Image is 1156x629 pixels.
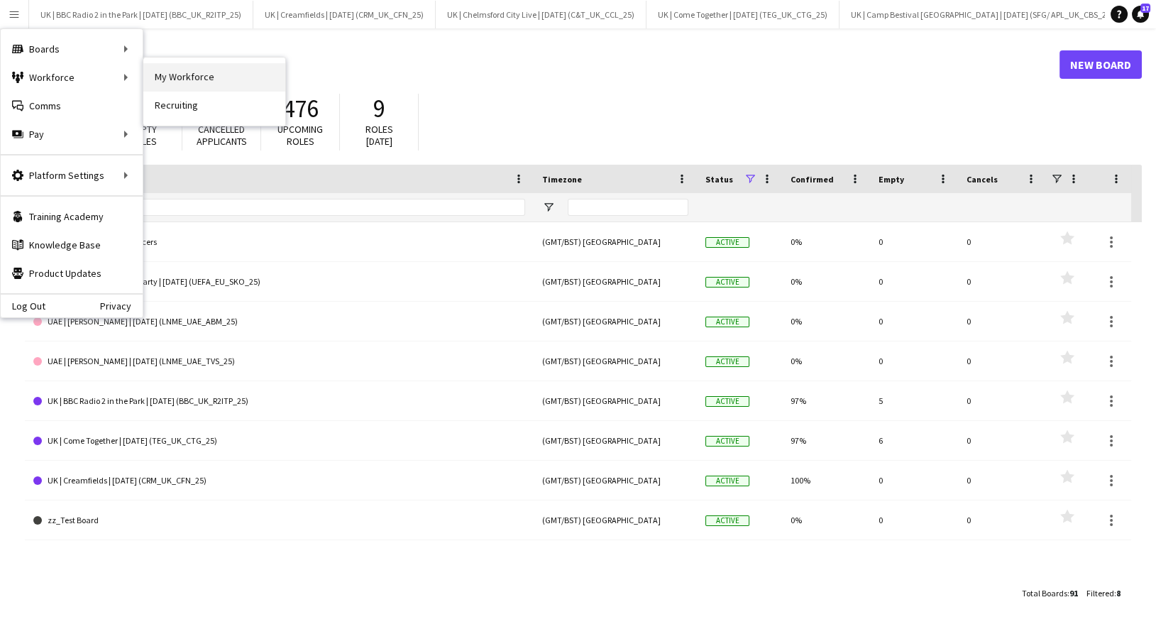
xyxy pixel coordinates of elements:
div: Pay [1,120,143,148]
div: 97% [782,421,870,460]
span: Filtered [1086,588,1114,598]
div: 0% [782,341,870,381]
button: UK | Come Together | [DATE] (TEG_UK_CTG_25) [646,1,840,28]
input: Board name Filter Input [59,199,525,216]
button: UK | Chelmsford City Live | [DATE] (C&T_UK_CCL_25) [436,1,646,28]
a: UK | Come Together | [DATE] (TEG_UK_CTG_25) [33,421,525,461]
a: 1. FAB | Long Term Freelancers [33,222,525,262]
div: (GMT/BST) [GEOGRAPHIC_DATA] [534,421,697,460]
button: Open Filter Menu [542,201,555,214]
div: 0% [782,262,870,301]
span: Cancelled applicants [197,123,247,148]
a: My Workforce [143,63,285,92]
a: EU | UEFA Season Kick-off Party | [DATE] (UEFA_EU_SKO_25) [33,262,525,302]
a: UAE | [PERSON_NAME] | [DATE] (LNME_UAE_ABM_25) [33,302,525,341]
span: Active [705,396,749,407]
div: Boards [1,35,143,63]
div: 0 [870,222,958,261]
span: 476 [282,93,319,124]
a: 17 [1132,6,1149,23]
button: UK | Camp Bestival [GEOGRAPHIC_DATA] | [DATE] (SFG/ APL_UK_CBS_25) [840,1,1125,28]
div: (GMT/BST) [GEOGRAPHIC_DATA] [534,222,697,261]
div: 0% [782,222,870,261]
div: 0 [958,302,1046,341]
div: 0% [782,302,870,341]
div: 97% [782,381,870,420]
div: (GMT/BST) [GEOGRAPHIC_DATA] [534,302,697,341]
span: Timezone [542,174,582,185]
button: UK | Creamfields | [DATE] (CRM_UK_CFN_25) [253,1,436,28]
span: Active [705,277,749,288]
a: Log Out [1,300,45,312]
div: : [1022,579,1078,607]
span: Upcoming roles [277,123,323,148]
a: Product Updates [1,259,143,288]
a: Recruiting [143,92,285,120]
a: Training Academy [1,202,143,231]
div: 0 [870,341,958,381]
span: Cancels [967,174,998,185]
span: Active [705,515,749,526]
a: UK | Creamfields | [DATE] (CRM_UK_CFN_25) [33,461,525,501]
div: : [1086,579,1121,607]
a: UAE | [PERSON_NAME] | [DATE] (LNME_UAE_TVS_25) [33,341,525,381]
button: UK | BBC Radio 2 in the Park | [DATE] (BBC_UK_R2ITP_25) [29,1,253,28]
div: 100% [782,461,870,500]
span: Roles [DATE] [365,123,393,148]
div: (GMT/BST) [GEOGRAPHIC_DATA] [534,341,697,381]
a: Privacy [100,300,143,312]
span: Active [705,237,749,248]
span: Active [705,436,749,447]
div: 5 [870,381,958,420]
div: (GMT/BST) [GEOGRAPHIC_DATA] [534,461,697,500]
a: New Board [1059,50,1142,79]
span: Empty [879,174,904,185]
div: 0% [782,501,870,540]
div: (GMT/BST) [GEOGRAPHIC_DATA] [534,501,697,540]
div: 6 [870,421,958,460]
div: Workforce [1,63,143,92]
div: 0 [870,262,958,301]
span: 9 [373,93,385,124]
a: Comms [1,92,143,120]
h1: Boards [25,54,1059,75]
div: (GMT/BST) [GEOGRAPHIC_DATA] [534,262,697,301]
span: Status [705,174,733,185]
a: Knowledge Base [1,231,143,259]
span: 91 [1069,588,1078,598]
a: zz_Test Board [33,501,525,540]
div: 0 [958,341,1046,381]
a: UK | BBC Radio 2 in the Park | [DATE] (BBC_UK_R2ITP_25) [33,381,525,421]
div: 0 [958,262,1046,301]
span: Active [705,476,749,486]
div: 0 [870,302,958,341]
span: 17 [1140,4,1150,13]
span: Active [705,356,749,367]
span: Active [705,317,749,327]
div: 0 [958,421,1046,460]
span: Total Boards [1022,588,1067,598]
div: 0 [958,381,1046,420]
div: 0 [958,461,1046,500]
div: (GMT/BST) [GEOGRAPHIC_DATA] [534,381,697,420]
div: Platform Settings [1,161,143,190]
div: 0 [870,501,958,540]
div: 0 [958,501,1046,540]
span: Confirmed [791,174,834,185]
input: Timezone Filter Input [568,199,688,216]
div: 0 [870,461,958,500]
span: 8 [1116,588,1121,598]
div: 0 [958,222,1046,261]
